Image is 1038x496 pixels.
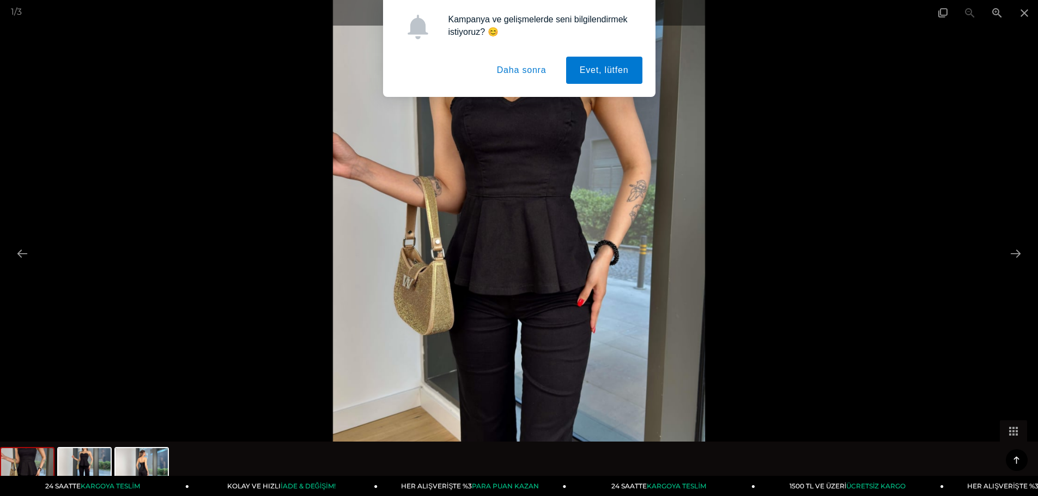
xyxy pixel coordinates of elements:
[472,482,539,490] span: PARA PUAN KAZAN
[755,476,944,496] a: 1500 TL VE ÜZERİÜCRETSİZ KARGO
[1000,420,1027,442] button: Toggle thumbnails
[1,448,53,489] img: aurle-takim-25y412--1bb95.jpg
[647,482,706,490] span: KARGOYA TESLİM
[483,57,560,84] button: Daha sonra
[846,482,906,490] span: ÜCRETSİZ KARGO
[378,476,566,496] a: HER ALIŞVERİŞTE %3PARA PUAN KAZAN
[1,476,189,496] a: 24 SAATTEKARGOYA TESLİM
[405,15,430,39] img: notification icon
[116,448,168,489] img: aurle-takim-25y412-0-4144.jpg
[566,57,642,84] button: Evet, lütfen
[281,482,335,490] span: İADE & DEĞİŞİM!
[440,13,642,38] div: Kampanya ve gelişmelerde seni bilgilendirmek istiyoruz? 😊
[567,476,755,496] a: 24 SAATTEKARGOYA TESLİM
[81,482,139,490] span: KARGOYA TESLİM
[58,448,111,489] img: aurle-takim-25y412-02-41a.jpg
[189,476,378,496] a: KOLAY VE HIZLIİADE & DEĞİŞİM!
